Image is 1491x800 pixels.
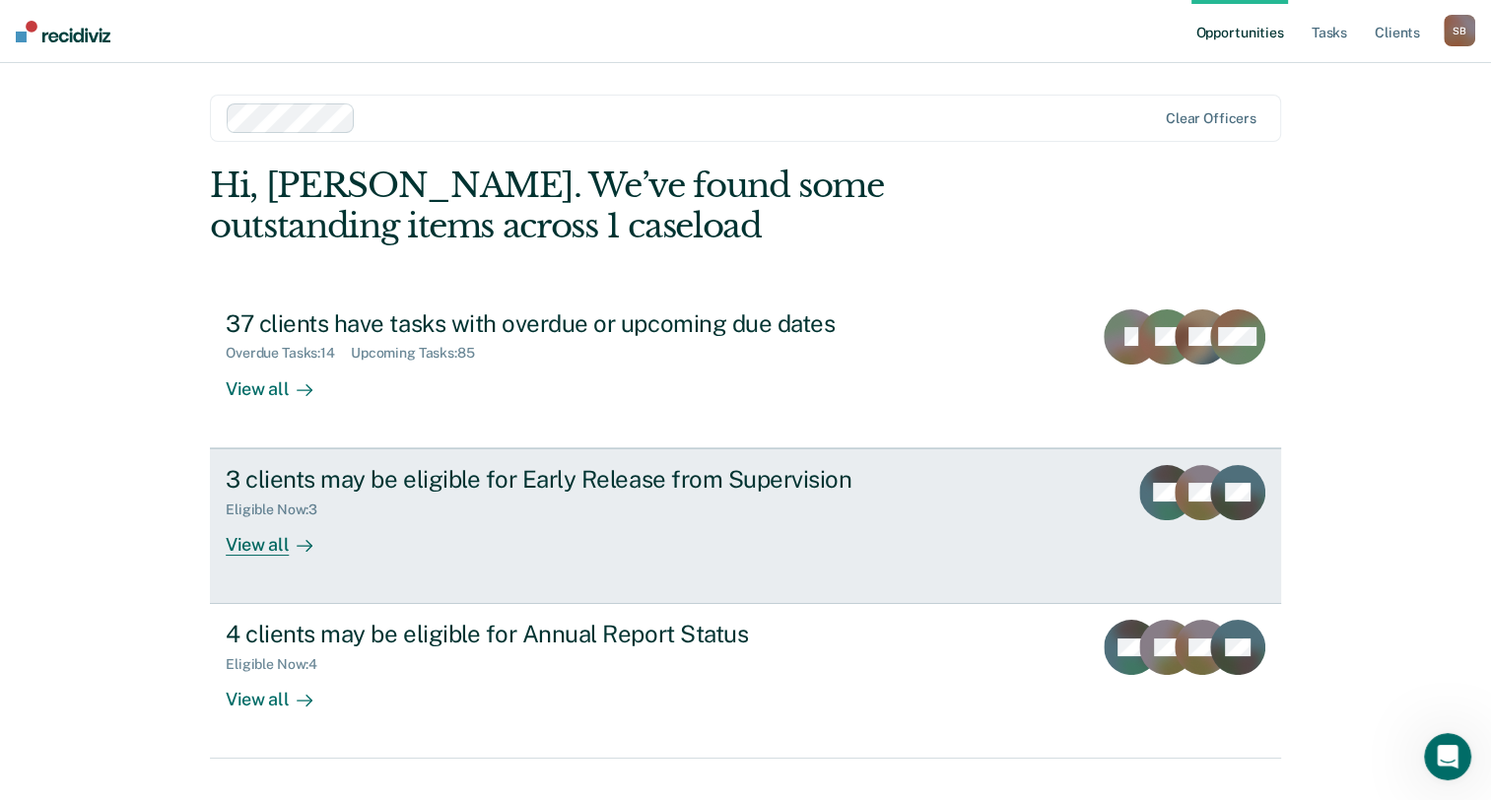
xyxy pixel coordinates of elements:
[210,604,1281,759] a: 4 clients may be eligible for Annual Report StatusEligible Now:4View all
[210,448,1281,604] a: 3 clients may be eligible for Early Release from SupervisionEligible Now:3View all
[210,166,1066,246] div: Hi, [PERSON_NAME]. We’ve found some outstanding items across 1 caseload
[1424,733,1471,780] iframe: Intercom live chat
[16,21,110,42] img: Recidiviz
[1444,15,1475,46] div: S B
[226,517,336,556] div: View all
[226,362,336,400] div: View all
[1166,110,1256,127] div: Clear officers
[226,673,336,711] div: View all
[226,620,917,648] div: 4 clients may be eligible for Annual Report Status
[1444,15,1475,46] button: SB
[226,309,917,338] div: 37 clients have tasks with overdue or upcoming due dates
[226,656,333,673] div: Eligible Now : 4
[351,345,491,362] div: Upcoming Tasks : 85
[210,294,1281,448] a: 37 clients have tasks with overdue or upcoming due datesOverdue Tasks:14Upcoming Tasks:85View all
[226,501,333,518] div: Eligible Now : 3
[226,345,351,362] div: Overdue Tasks : 14
[226,465,917,494] div: 3 clients may be eligible for Early Release from Supervision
